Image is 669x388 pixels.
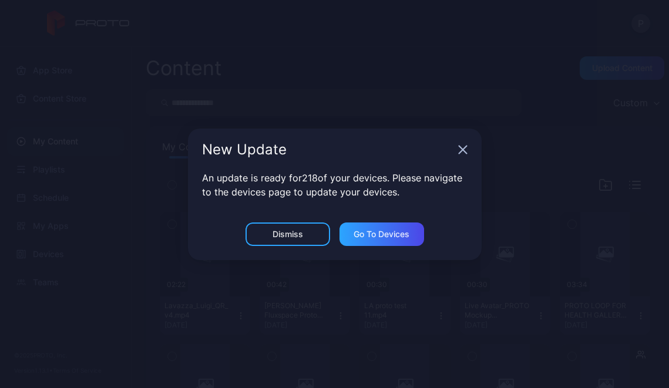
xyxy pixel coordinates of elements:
[354,230,409,239] div: Go to devices
[339,222,424,246] button: Go to devices
[273,230,303,239] div: Dismiss
[246,222,330,246] button: Dismiss
[202,171,468,199] p: An update is ready for 218 of your devices. Please navigate to the devices page to update your de...
[202,143,453,157] div: New Update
